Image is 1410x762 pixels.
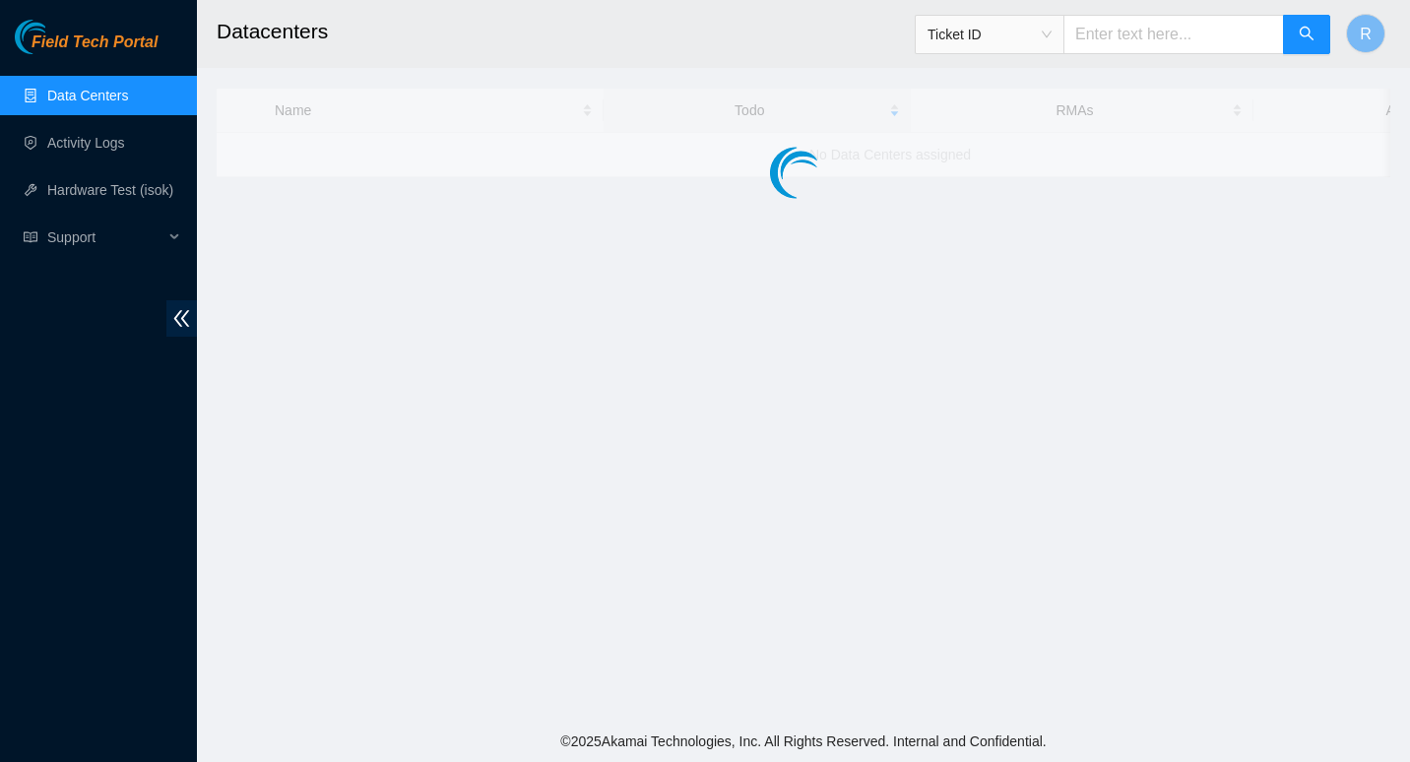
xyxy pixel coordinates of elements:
footer: © 2025 Akamai Technologies, Inc. All Rights Reserved. Internal and Confidential. [197,721,1410,762]
button: R [1346,14,1385,53]
button: search [1283,15,1330,54]
a: Data Centers [47,88,128,103]
span: double-left [166,300,197,337]
a: Activity Logs [47,135,125,151]
a: Akamai TechnologiesField Tech Portal [15,35,158,61]
a: Hardware Test (isok) [47,182,173,198]
span: R [1360,22,1372,46]
input: Enter text here... [1063,15,1284,54]
img: Akamai Technologies [15,20,99,54]
span: Field Tech Portal [32,33,158,52]
span: search [1299,26,1314,44]
span: read [24,230,37,244]
span: Support [47,218,163,257]
span: Ticket ID [928,20,1052,49]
